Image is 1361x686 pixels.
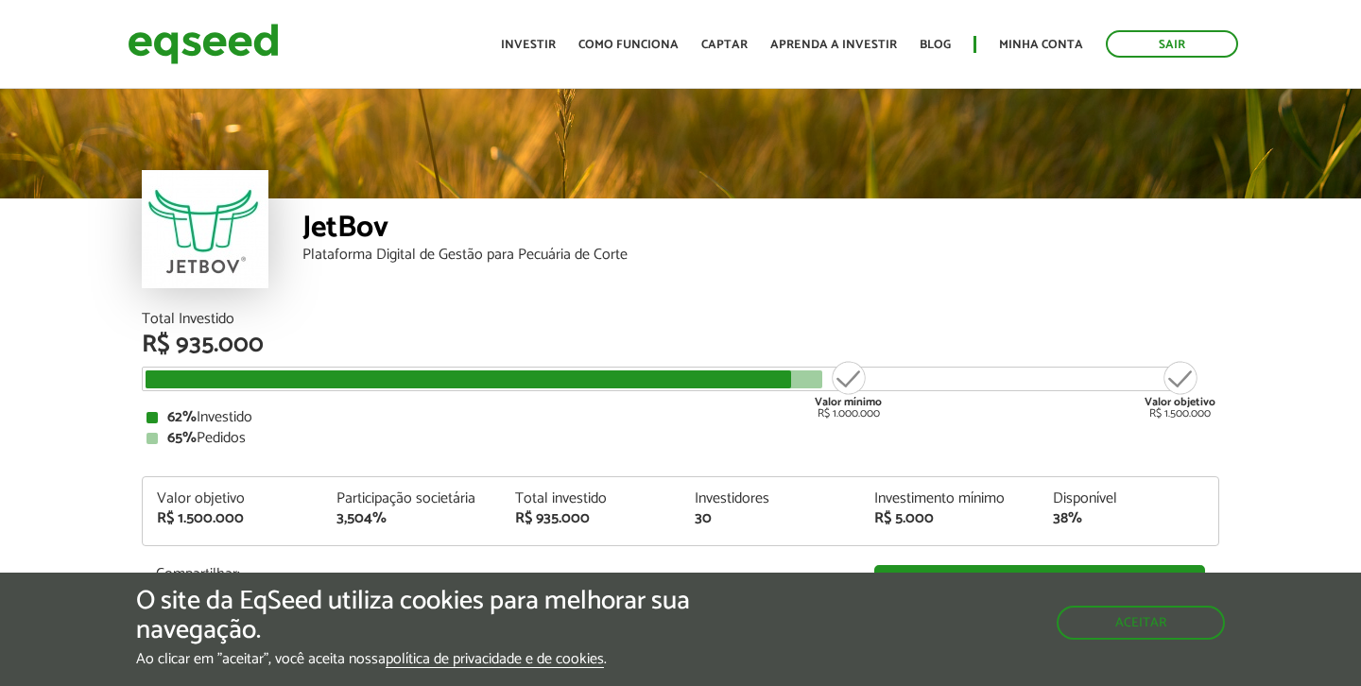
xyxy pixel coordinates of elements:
[695,511,846,526] div: 30
[999,39,1083,51] a: Minha conta
[1053,491,1204,506] div: Disponível
[874,511,1025,526] div: R$ 5.000
[146,431,1215,446] div: Pedidos
[136,650,789,668] p: Ao clicar em "aceitar", você aceita nossa .
[515,491,666,506] div: Total investido
[167,404,197,430] strong: 62%
[701,39,748,51] a: Captar
[386,652,604,668] a: política de privacidade e de cookies
[167,425,197,451] strong: 65%
[1145,359,1215,420] div: R$ 1.500.000
[302,248,1219,263] div: Plataforma Digital de Gestão para Pecuária de Corte
[815,393,882,411] strong: Valor mínimo
[515,511,666,526] div: R$ 935.000
[336,491,488,506] div: Participação societária
[146,410,1215,425] div: Investido
[157,491,308,506] div: Valor objetivo
[157,511,308,526] div: R$ 1.500.000
[336,511,488,526] div: 3,504%
[302,213,1219,248] div: JetBov
[695,491,846,506] div: Investidores
[136,587,789,645] h5: O site da EqSeed utiliza cookies para melhorar sua navegação.
[156,565,846,583] p: Compartilhar:
[1145,393,1215,411] strong: Valor objetivo
[813,359,884,420] div: R$ 1.000.000
[142,333,1219,357] div: R$ 935.000
[874,491,1025,506] div: Investimento mínimo
[1057,606,1225,640] button: Aceitar
[501,39,556,51] a: Investir
[1053,511,1204,526] div: 38%
[920,39,951,51] a: Blog
[128,19,279,69] img: EqSeed
[1106,30,1238,58] a: Sair
[874,565,1205,608] a: Investir
[578,39,679,51] a: Como funciona
[142,312,1219,327] div: Total Investido
[770,39,897,51] a: Aprenda a investir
